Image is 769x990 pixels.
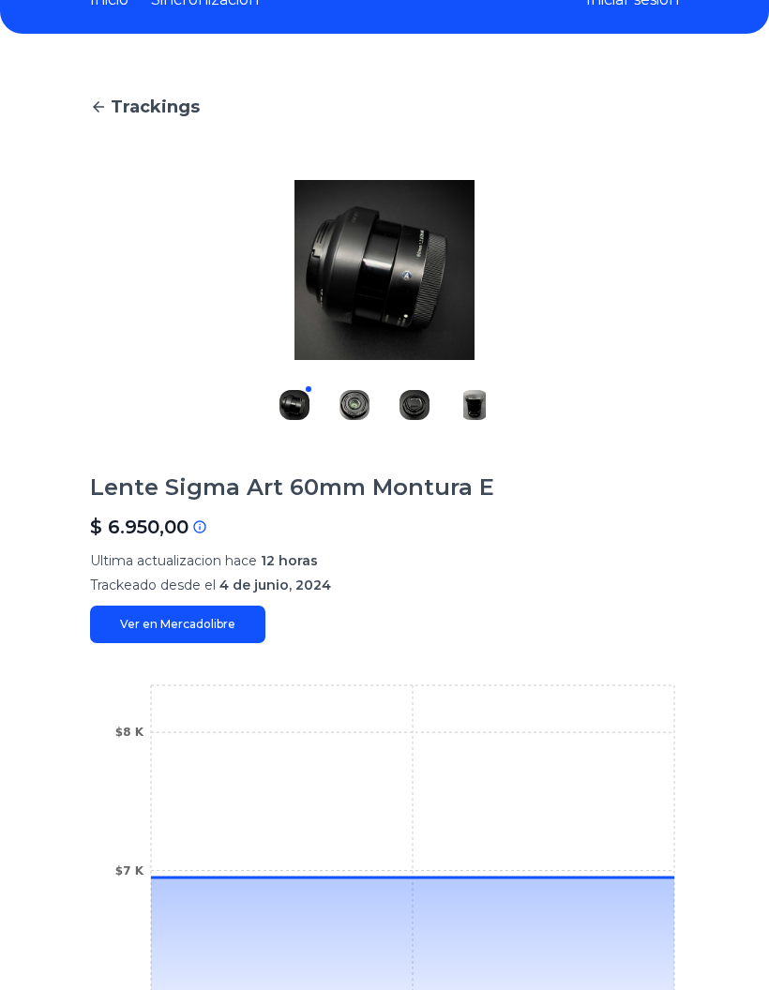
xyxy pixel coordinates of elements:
[400,390,430,420] img: Lente Sigma Art 60mm Montura E
[279,390,309,420] img: Lente Sigma Art 60mm Montura E
[460,390,490,420] img: Lente Sigma Art 60mm Montura E
[90,552,257,569] span: Ultima actualizacion hace
[90,514,188,540] p: $ 6.950,00
[90,577,216,593] span: Trackeado desde el
[111,94,200,120] span: Trackings
[115,864,144,877] tspan: $7 K
[90,472,494,502] h1: Lente Sigma Art 60mm Montura E
[204,180,565,360] img: Lente Sigma Art 60mm Montura E
[90,94,679,120] a: Trackings
[261,552,318,569] span: 12 horas
[90,606,265,643] a: Ver en Mercadolibre
[339,390,369,420] img: Lente Sigma Art 60mm Montura E
[219,577,331,593] span: 4 de junio, 2024
[115,726,144,739] tspan: $8 K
